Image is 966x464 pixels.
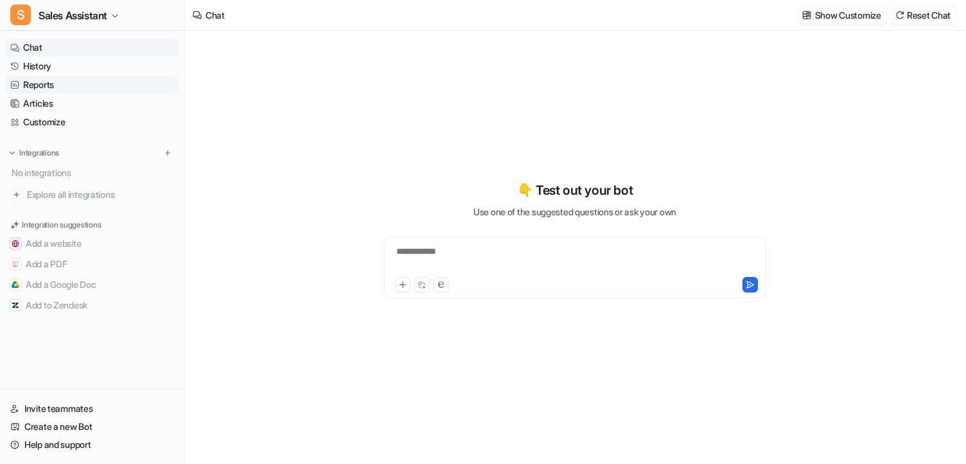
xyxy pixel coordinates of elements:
div: No integrations [8,162,179,183]
p: Use one of the suggested questions or ask your own [473,205,676,219]
button: Add a Google DocAdd a Google Doc [5,274,179,295]
a: Help and support [5,436,179,454]
img: reset [895,10,904,20]
img: Add a Google Doc [12,281,19,289]
span: Sales Assistant [39,6,107,24]
a: Reports [5,76,179,94]
a: History [5,57,179,75]
a: Invite teammates [5,400,179,418]
img: expand menu [8,148,17,157]
img: Add to Zendesk [12,301,19,309]
img: Add a website [12,240,19,247]
button: Add a websiteAdd a website [5,233,179,254]
button: Add a PDFAdd a PDF [5,254,179,274]
img: customize [802,10,811,20]
span: Explore all integrations [27,184,174,205]
img: explore all integrations [10,188,23,201]
p: 👇 Test out your bot [517,181,633,200]
div: Chat [206,8,225,22]
span: S [10,4,31,25]
a: Explore all integrations [5,186,179,204]
button: Show Customize [798,6,886,24]
a: Chat [5,39,179,57]
a: Create a new Bot [5,418,179,436]
p: Integration suggestions [22,219,101,231]
a: Customize [5,113,179,131]
button: Reset Chat [891,6,956,24]
button: Add to ZendeskAdd to Zendesk [5,295,179,316]
button: Integrations [5,147,63,159]
img: menu_add.svg [163,148,172,157]
img: Add a PDF [12,260,19,268]
p: Integrations [19,148,59,158]
a: Articles [5,94,179,112]
p: Show Customize [815,8,881,22]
